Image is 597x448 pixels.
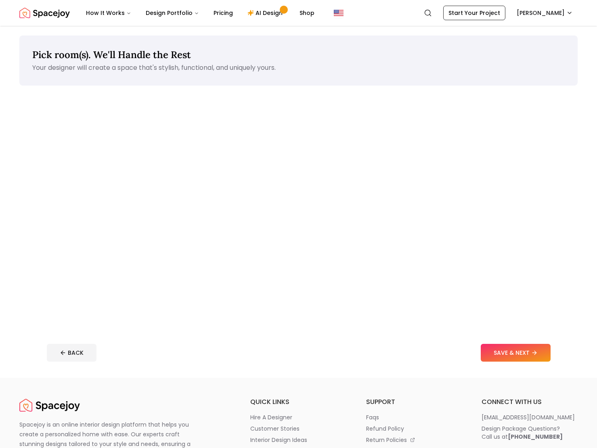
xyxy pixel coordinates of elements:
img: Spacejoy Logo [19,5,70,21]
a: Pricing [207,5,239,21]
button: SAVE & NEXT [481,344,551,362]
img: United States [334,8,344,18]
h6: connect with us [482,397,578,407]
p: Your designer will create a space that's stylish, functional, and uniquely yours. [32,63,565,73]
h6: support [366,397,462,407]
button: BACK [47,344,96,362]
a: AI Design [241,5,291,21]
a: Design Package Questions?Call us at[PHONE_NUMBER] [482,425,578,441]
a: Shop [293,5,321,21]
img: Spacejoy Logo [19,397,80,413]
a: interior design ideas [250,436,346,444]
a: Start Your Project [443,6,505,20]
p: hire a designer [250,413,292,421]
p: refund policy [366,425,404,433]
a: faqs [366,413,462,421]
a: customer stories [250,425,346,433]
a: hire a designer [250,413,346,421]
p: return policies [366,436,407,444]
a: Spacejoy [19,397,80,413]
button: Design Portfolio [139,5,205,21]
button: [PERSON_NAME] [512,6,578,20]
p: customer stories [250,425,300,433]
h6: quick links [250,397,346,407]
a: refund policy [366,425,462,433]
p: [EMAIL_ADDRESS][DOMAIN_NAME] [482,413,575,421]
a: [EMAIL_ADDRESS][DOMAIN_NAME] [482,413,578,421]
a: Spacejoy [19,5,70,21]
p: faqs [366,413,379,421]
button: How It Works [80,5,138,21]
p: interior design ideas [250,436,307,444]
nav: Main [80,5,321,21]
b: [PHONE_NUMBER] [508,433,563,441]
span: Pick room(s). We'll Handle the Rest [32,48,191,61]
div: Design Package Questions? Call us at [482,425,563,441]
a: return policies [366,436,462,444]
